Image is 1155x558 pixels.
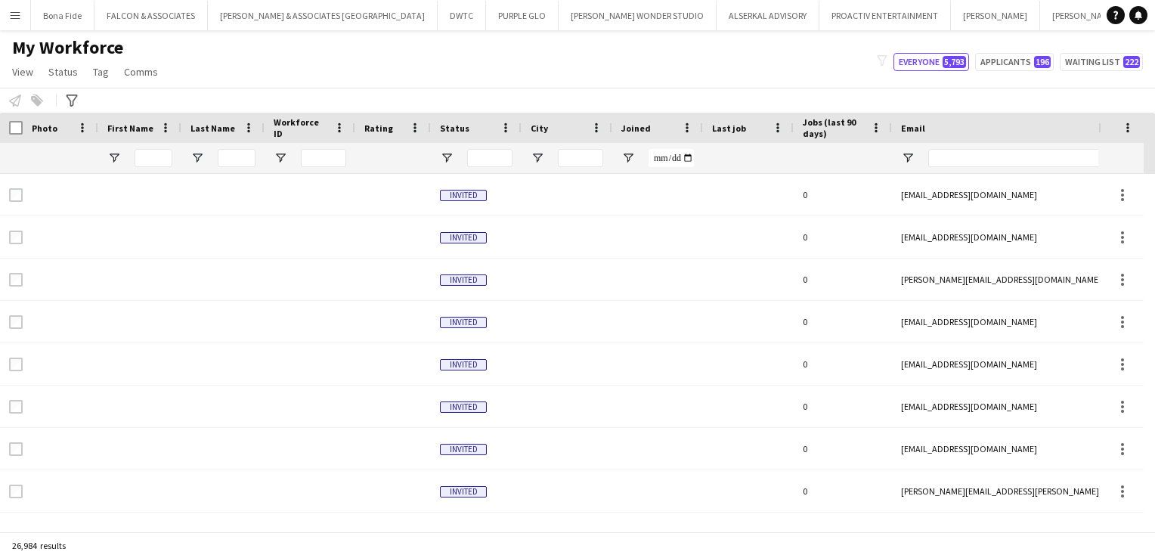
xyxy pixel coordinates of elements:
input: Row Selection is disabled for this row (unchecked) [9,231,23,244]
div: 0 [794,386,892,427]
span: Invited [440,359,487,370]
button: Bona Fide [31,1,94,30]
div: 0 [794,513,892,554]
span: Invited [440,444,487,455]
div: 0 [794,174,892,215]
input: Row Selection is disabled for this row (unchecked) [9,273,23,287]
div: 0 [794,301,892,343]
div: 0 [794,343,892,385]
a: View [6,62,39,82]
div: 0 [794,216,892,258]
span: First Name [107,122,153,134]
input: Row Selection is disabled for this row (unchecked) [9,485,23,498]
input: Last Name Filter Input [218,149,255,167]
button: Everyone5,793 [893,53,969,71]
span: Photo [32,122,57,134]
span: Status [48,65,78,79]
div: 0 [794,428,892,470]
span: View [12,65,33,79]
button: FALCON & ASSOCIATES [94,1,208,30]
span: Invited [440,401,487,413]
input: Row Selection is disabled for this row (unchecked) [9,358,23,371]
button: [PERSON_NAME] [951,1,1040,30]
span: Workforce ID [274,116,328,139]
input: Status Filter Input [467,149,512,167]
button: [PERSON_NAME] [1040,1,1129,30]
div: 0 [794,259,892,300]
button: Open Filter Menu [621,151,635,165]
span: Invited [440,232,487,243]
button: Open Filter Menu [901,151,915,165]
input: Row Selection is disabled for this row (unchecked) [9,188,23,202]
input: Row Selection is disabled for this row (unchecked) [9,400,23,414]
span: Last Name [190,122,235,134]
input: City Filter Input [558,149,603,167]
span: Status [440,122,469,134]
span: 5,793 [943,56,966,68]
input: Row Selection is disabled for this row (unchecked) [9,442,23,456]
button: PROACTIV ENTERTAINMENT [819,1,951,30]
span: Last job [712,122,746,134]
button: Open Filter Menu [440,151,454,165]
button: [PERSON_NAME] WONDER STUDIO [559,1,717,30]
a: Status [42,62,84,82]
button: Open Filter Menu [274,151,287,165]
span: 222 [1123,56,1140,68]
input: Joined Filter Input [649,149,694,167]
button: [PERSON_NAME] & ASSOCIATES [GEOGRAPHIC_DATA] [208,1,438,30]
span: Jobs (last 90 days) [803,116,865,139]
input: First Name Filter Input [135,149,172,167]
a: Comms [118,62,164,82]
button: Applicants196 [975,53,1054,71]
input: Row Selection is disabled for this row (unchecked) [9,315,23,329]
button: Waiting list222 [1060,53,1143,71]
button: ALSERKAL ADVISORY [717,1,819,30]
button: Open Filter Menu [531,151,544,165]
button: PURPLE GLO [486,1,559,30]
span: Rating [364,122,393,134]
span: Email [901,122,925,134]
span: My Workforce [12,36,123,59]
button: Open Filter Menu [107,151,121,165]
span: Invited [440,274,487,286]
span: 196 [1034,56,1051,68]
input: Workforce ID Filter Input [301,149,346,167]
button: DWTC [438,1,486,30]
span: Comms [124,65,158,79]
span: Invited [440,317,487,328]
span: Joined [621,122,651,134]
span: Invited [440,190,487,201]
app-action-btn: Advanced filters [63,91,81,110]
button: Open Filter Menu [190,151,204,165]
span: Tag [93,65,109,79]
span: City [531,122,548,134]
div: 0 [794,470,892,512]
a: Tag [87,62,115,82]
span: Invited [440,486,487,498]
